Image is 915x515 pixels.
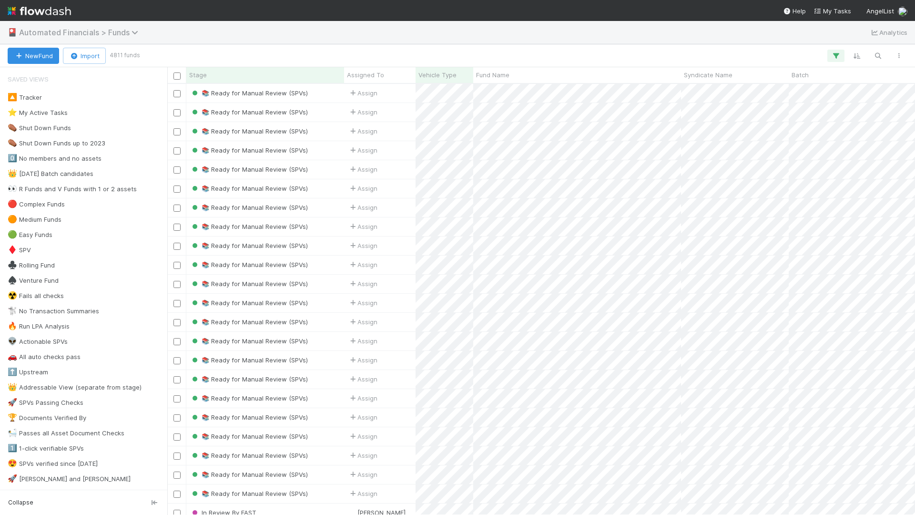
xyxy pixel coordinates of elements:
[348,107,377,117] div: Assign
[8,276,17,284] span: ♠️
[348,126,377,136] div: Assign
[190,489,308,498] div: 📚 Ready for Manual Review (SPVs)
[190,185,308,192] span: 📚 Ready for Manual Review (SPVs)
[8,337,17,345] span: 👽
[190,127,308,135] span: 📚 Ready for Manual Review (SPVs)
[8,70,49,89] span: Saved Views
[190,433,308,440] span: 📚 Ready for Manual Review (SPVs)
[190,204,308,211] span: 📚 Ready for Manual Review (SPVs)
[8,92,42,103] div: Tracker
[8,383,17,391] span: 👑
[19,28,143,37] span: Automated Financials > Funds
[190,355,308,365] div: 📚 Ready for Manual Review (SPVs)
[8,183,137,195] div: R Funds and V Funds with 1 or 2 assets
[190,222,308,231] div: 📚 Ready for Manual Review (SPVs)
[8,122,71,134] div: Shut Down Funds
[348,279,377,288] span: Assign
[348,241,377,250] span: Assign
[8,107,68,119] div: My Active Tasks
[173,453,181,460] input: Toggle Row Selected
[190,146,308,154] span: 📚 Ready for Manual Review (SPVs)
[173,433,181,441] input: Toggle Row Selected
[8,168,93,180] div: [DATE] Batch candidates
[173,300,181,307] input: Toggle Row Selected
[476,70,509,80] span: Fund Name
[8,229,52,241] div: Easy Funds
[173,109,181,116] input: Toggle Row Selected
[8,154,17,162] span: 0️⃣
[348,184,377,193] div: Assign
[190,452,308,459] span: 📚 Ready for Manual Review (SPVs)
[8,28,17,36] span: 🎴
[348,165,377,174] span: Assign
[8,488,80,500] div: Reinforced Ventures
[173,414,181,422] input: Toggle Row Selected
[870,27,907,38] a: Analytics
[348,222,377,231] span: Assign
[348,412,377,422] span: Assign
[173,491,181,498] input: Toggle Row Selected
[8,427,124,439] div: Passes all Asset Document Checks
[173,376,181,383] input: Toggle Row Selected
[190,165,308,173] span: 📚 Ready for Manual Review (SPVs)
[8,305,99,317] div: No Transaction Summaries
[348,298,377,308] span: Assign
[348,336,377,346] div: Assign
[348,489,377,498] span: Assign
[190,337,308,345] span: 📚 Ready for Manual Review (SPVs)
[8,398,17,406] span: 🚀
[8,412,86,424] div: Documents Verified By
[8,244,31,256] div: SPV
[8,474,17,483] span: 🚀
[173,90,181,97] input: Toggle Row Selected
[348,317,377,327] div: Assign
[173,357,181,364] input: Toggle Row Selected
[173,243,181,250] input: Toggle Row Selected
[348,88,377,98] span: Assign
[110,51,140,60] small: 4811 funds
[348,432,377,441] div: Assign
[190,412,308,422] div: 📚 Ready for Manual Review (SPVs)
[190,145,308,155] div: 📚 Ready for Manual Review (SPVs)
[8,290,64,302] div: Fails all checks
[418,70,457,80] span: Vehicle Type
[190,260,308,269] div: 📚 Ready for Manual Review (SPVs)
[190,108,308,116] span: 📚 Ready for Manual Review (SPVs)
[8,108,17,116] span: ⭐
[8,458,98,470] div: SPVs verified since [DATE]
[866,7,894,15] span: AngelList
[173,224,181,231] input: Toggle Row Selected
[190,470,308,479] div: 📚 Ready for Manual Review (SPVs)
[8,185,17,193] span: 👀
[190,318,308,326] span: 📚 Ready for Manual Review (SPVs)
[190,299,308,307] span: 📚 Ready for Manual Review (SPVs)
[8,473,131,485] div: [PERSON_NAME] and [PERSON_NAME]
[8,137,105,149] div: Shut Down Funds up to 2023
[190,317,308,327] div: 📚 Ready for Manual Review (SPVs)
[348,374,377,384] div: Assign
[8,429,17,437] span: 🛀
[190,336,308,346] div: 📚 Ready for Manual Review (SPVs)
[8,198,65,210] div: Complex Funds
[348,145,377,155] div: Assign
[8,93,17,101] span: 🔼
[347,70,384,80] span: Assigned To
[898,7,907,16] img: avatar_1d14498f-6309-4f08-8780-588779e5ce37.png
[190,241,308,250] div: 📚 Ready for Manual Review (SPVs)
[189,70,207,80] span: Stage
[813,6,851,16] a: My Tasks
[190,393,308,403] div: 📚 Ready for Manual Review (SPVs)
[348,393,377,403] span: Assign
[190,165,308,174] div: 📚 Ready for Manual Review (SPVs)
[8,139,17,147] span: ⚰️
[8,444,17,452] span: 1️⃣
[8,322,17,330] span: 🔥
[348,470,377,479] span: Assign
[173,319,181,326] input: Toggle Row Selected
[173,72,181,80] input: Toggle All Rows Selected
